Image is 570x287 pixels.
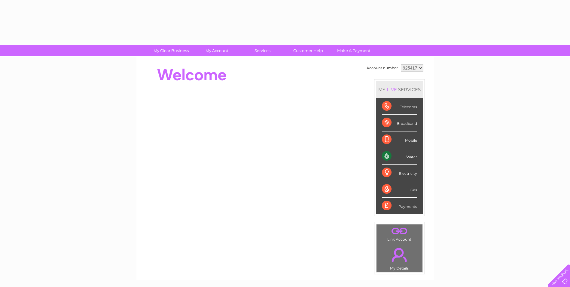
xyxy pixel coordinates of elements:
a: . [378,226,421,236]
div: Telecoms [382,98,417,115]
div: Payments [382,198,417,214]
td: Account number [365,63,399,73]
a: Services [238,45,287,56]
div: Broadband [382,115,417,131]
a: Make A Payment [329,45,379,56]
div: LIVE [386,87,398,92]
div: Water [382,148,417,165]
div: MY SERVICES [376,81,423,98]
div: Mobile [382,131,417,148]
a: Customer Help [283,45,333,56]
a: My Clear Business [146,45,196,56]
a: . [378,244,421,265]
td: Link Account [376,224,423,243]
div: Gas [382,181,417,198]
a: My Account [192,45,242,56]
div: Electricity [382,165,417,181]
td: My Details [376,243,423,272]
